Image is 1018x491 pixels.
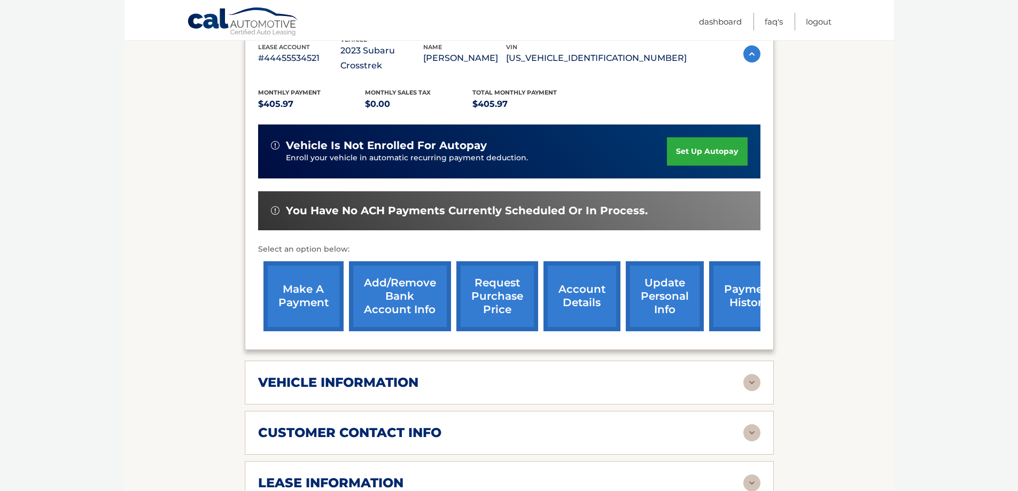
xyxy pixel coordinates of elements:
[806,13,832,30] a: Logout
[258,243,760,256] p: Select an option below:
[626,261,704,331] a: update personal info
[365,97,472,112] p: $0.00
[271,206,279,215] img: alert-white.svg
[709,261,789,331] a: payment history
[258,97,366,112] p: $405.97
[258,89,321,96] span: Monthly Payment
[365,89,431,96] span: Monthly sales Tax
[765,13,783,30] a: FAQ's
[456,261,538,331] a: request purchase price
[667,137,747,166] a: set up autopay
[543,261,620,331] a: account details
[472,97,580,112] p: $405.97
[743,45,760,63] img: accordion-active.svg
[506,51,687,66] p: [US_VEHICLE_IDENTIFICATION_NUMBER]
[699,13,742,30] a: Dashboard
[258,475,403,491] h2: lease information
[286,152,667,164] p: Enroll your vehicle in automatic recurring payment deduction.
[506,43,517,51] span: vin
[340,43,423,73] p: 2023 Subaru Crosstrek
[286,204,648,217] span: You have no ACH payments currently scheduled or in process.
[472,89,557,96] span: Total Monthly Payment
[263,261,344,331] a: make a payment
[271,141,279,150] img: alert-white.svg
[258,375,418,391] h2: vehicle information
[258,51,341,66] p: #44455534521
[743,424,760,441] img: accordion-rest.svg
[743,374,760,391] img: accordion-rest.svg
[423,43,442,51] span: name
[286,139,487,152] span: vehicle is not enrolled for autopay
[423,51,506,66] p: [PERSON_NAME]
[349,261,451,331] a: Add/Remove bank account info
[258,43,310,51] span: lease account
[258,425,441,441] h2: customer contact info
[187,7,299,38] a: Cal Automotive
